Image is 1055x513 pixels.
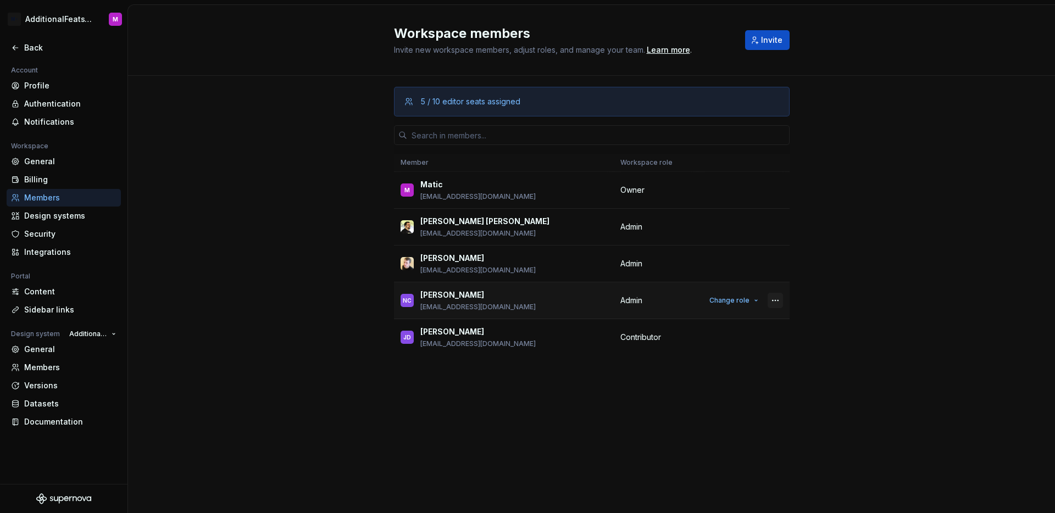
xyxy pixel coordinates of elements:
div: Documentation [24,416,116,427]
a: Billing [7,171,121,188]
input: Search in members... [407,125,790,145]
span: Invite new workspace members, adjust roles, and manage your team. [394,45,645,54]
button: Change role [704,293,763,308]
th: Member [394,154,614,172]
a: Versions [7,377,121,394]
a: Notifications [7,113,121,131]
a: Design systems [7,207,121,225]
div: 5 / 10 editor seats assigned [421,96,520,107]
a: Profile [7,77,121,94]
a: Content [7,283,121,300]
div: M [404,185,410,196]
span: Invite [761,35,782,46]
div: Design system [7,327,64,341]
div: Versions [24,380,116,391]
div: Integrations [24,247,116,258]
span: Change role [709,296,749,305]
a: Security [7,225,121,243]
a: Learn more [647,44,690,55]
span: . [645,46,692,54]
div: General [24,344,116,355]
p: [EMAIL_ADDRESS][DOMAIN_NAME] [420,192,536,201]
div: Members [24,362,116,373]
p: [EMAIL_ADDRESS][DOMAIN_NAME] [420,266,536,275]
div: Billing [24,174,116,185]
div: Portal [7,270,35,283]
a: General [7,341,121,358]
div: Workspace [7,140,53,153]
span: Admin [620,295,642,306]
div: Back [24,42,116,53]
div: Account [7,64,42,77]
a: Integrations [7,243,121,261]
h2: Workspace members [394,25,732,42]
span: AdditionalFeatsTest [69,330,107,338]
div: Security [24,228,116,239]
div: Notifications [24,116,116,127]
div: M [113,15,118,24]
span: Owner [620,185,645,196]
div: Content [24,286,116,297]
span: Admin [620,221,642,232]
a: Back [7,39,121,57]
div: AdditionalFeatsTest [25,14,96,25]
p: [PERSON_NAME] [PERSON_NAME] [420,216,549,227]
p: [EMAIL_ADDRESS][DOMAIN_NAME] [420,339,536,348]
div: Design systems [24,210,116,221]
div: NC [403,295,412,306]
a: Documentation [7,413,121,431]
img: Jan Poisl [401,257,414,270]
div: JD [403,332,411,343]
p: [PERSON_NAME] [420,326,484,337]
button: Invite [745,30,790,50]
p: Matic [420,179,443,190]
a: Members [7,359,121,376]
th: Workspace role [614,154,698,172]
p: [PERSON_NAME] [420,253,484,264]
a: Sidebar links [7,301,121,319]
svg: Supernova Logo [36,493,91,504]
div: General [24,156,116,167]
a: General [7,153,121,170]
button: M-AdditionalFeatsTestM [2,7,125,31]
a: Members [7,189,121,207]
p: [PERSON_NAME] [420,289,484,300]
div: Members [24,192,116,203]
div: Authentication [24,98,116,109]
div: Datasets [24,398,116,409]
p: [EMAIL_ADDRESS][DOMAIN_NAME] [420,303,536,311]
div: Profile [24,80,116,91]
p: [EMAIL_ADDRESS][DOMAIN_NAME] [420,229,549,238]
div: Sidebar links [24,304,116,315]
a: Datasets [7,395,121,412]
span: Admin [620,258,642,269]
a: Authentication [7,95,121,113]
div: M- [8,13,21,26]
span: Contributor [620,332,661,343]
img: Honza Toman [401,220,414,233]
